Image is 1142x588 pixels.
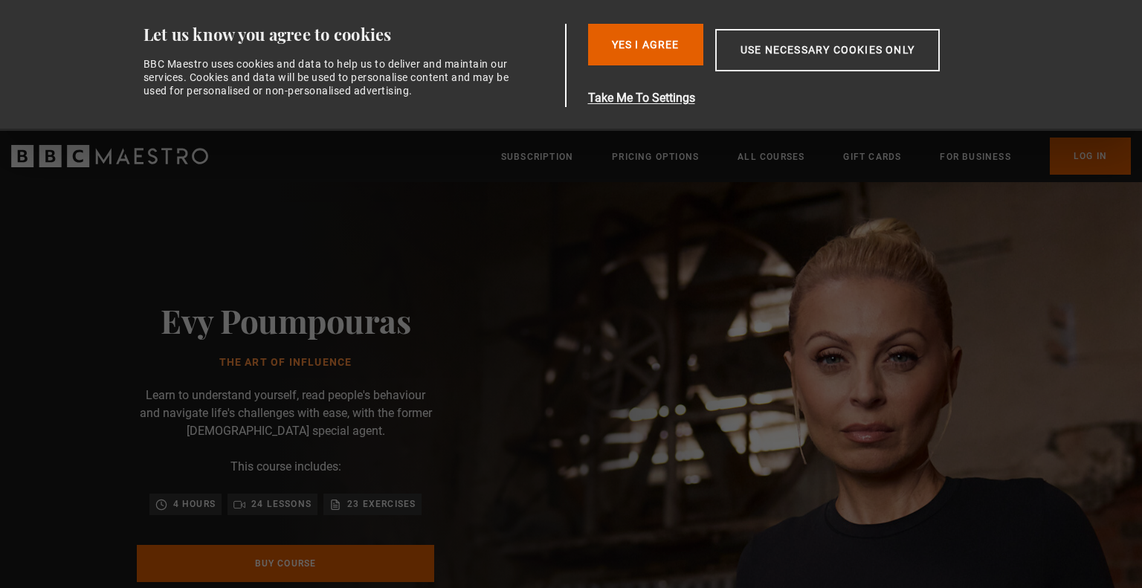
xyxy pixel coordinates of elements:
button: Yes I Agree [588,24,703,65]
a: All Courses [738,149,804,164]
div: BBC Maestro uses cookies and data to help us to deliver and maintain our services. Cookies and da... [143,57,518,98]
nav: Primary [501,138,1131,175]
div: Let us know you agree to cookies [143,24,560,45]
a: Log In [1050,138,1131,175]
a: Subscription [501,149,573,164]
svg: BBC Maestro [11,145,208,167]
button: Use necessary cookies only [715,29,940,71]
p: This course includes: [230,458,341,476]
button: Take Me To Settings [588,89,1010,107]
p: 24 lessons [251,497,312,511]
p: 23 exercises [347,497,416,511]
p: Learn to understand yourself, read people's behaviour and navigate life's challenges with ease, w... [137,387,434,440]
h2: Evy Poumpouras [161,301,410,339]
p: 4 hours [173,497,216,511]
a: Pricing Options [612,149,699,164]
a: For business [940,149,1010,164]
a: Gift Cards [843,149,901,164]
h1: The Art of Influence [161,357,410,369]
